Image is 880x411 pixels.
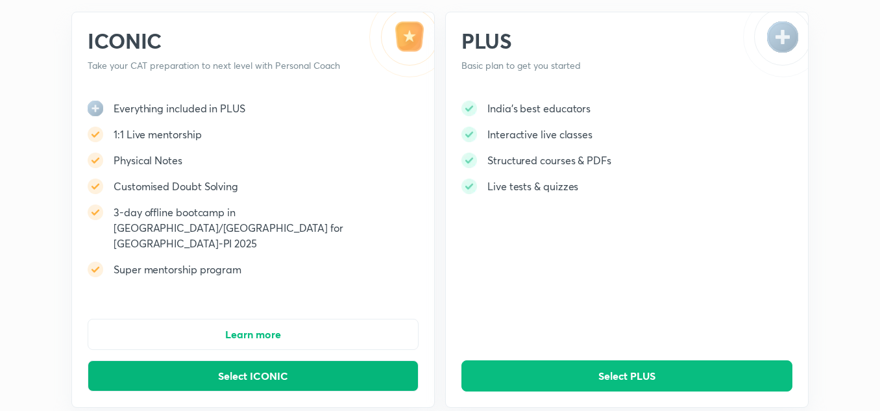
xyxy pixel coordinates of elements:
[88,360,419,392] button: Select ICONIC
[114,205,419,251] h5: 3-day offline bootcamp in [GEOGRAPHIC_DATA]/[GEOGRAPHIC_DATA] for [GEOGRAPHIC_DATA]-PI 2025
[461,101,477,116] img: -
[461,179,477,194] img: -
[487,179,578,194] h5: Live tests & quizzes
[88,179,103,194] img: -
[88,127,103,142] img: -
[487,153,611,168] h5: Structured courses & PDFs
[461,127,477,142] img: -
[487,101,591,116] h5: India's best educators
[88,205,103,220] img: -
[598,369,655,382] span: Select PLUS
[461,59,722,72] p: Basic plan to get you started
[114,262,241,277] h5: Super mentorship program
[88,262,103,277] img: -
[114,179,238,194] h5: Customised Doubt Solving
[487,127,593,142] h5: Interactive live classes
[461,28,722,54] h2: PLUS
[369,12,434,77] img: -
[461,153,477,168] img: -
[743,12,808,77] img: -
[225,328,281,341] span: Learn more
[114,153,182,168] h5: Physical Notes
[88,28,348,54] h2: ICONIC
[114,101,245,116] h5: Everything included in PLUS
[88,319,419,350] button: Learn more
[114,127,201,142] h5: 1:1 Live mentorship
[461,360,792,392] button: Select PLUS
[88,59,348,72] p: Take your CAT preparation to next level with Personal Coach
[88,153,103,168] img: -
[218,369,288,382] span: Select ICONIC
